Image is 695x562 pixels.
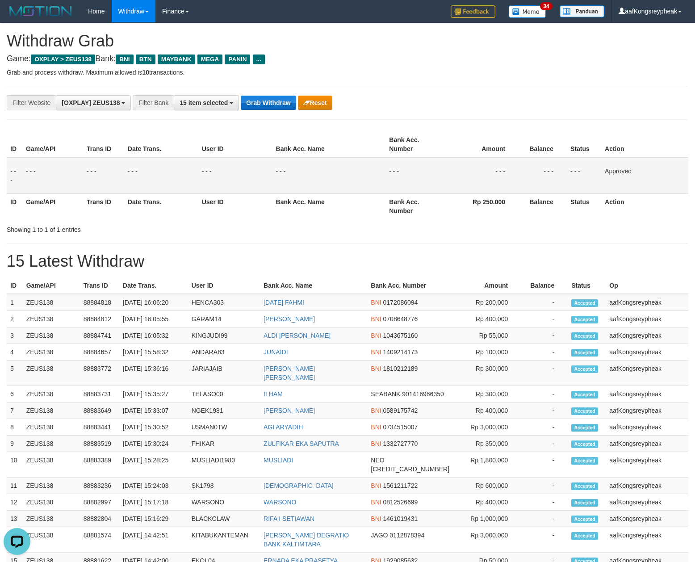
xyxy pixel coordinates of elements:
td: 88883772 [80,361,119,386]
h1: 15 Latest Withdraw [7,252,688,270]
span: BNI [371,299,381,306]
p: Grab and process withdraw. Maximum allowed is transactions. [7,68,688,77]
td: aafKongsreypheak [606,386,688,403]
th: Bank Acc. Number [367,277,453,294]
td: KITABUKANTEMAN [188,527,260,553]
span: Accepted [571,516,598,523]
td: ZEUS138 [23,527,80,553]
span: Accepted [571,440,598,448]
td: Rp 1,000,000 [453,511,521,527]
td: - - - [385,157,446,194]
td: [DATE] 15:33:07 [119,403,188,419]
span: NEO [371,457,384,464]
td: [DATE] 15:58:32 [119,344,188,361]
td: 6 [7,386,23,403]
th: Bank Acc. Name [272,193,386,219]
td: - [521,361,568,386]
td: Rp 400,000 [453,311,521,327]
td: - [521,452,568,478]
td: 88884812 [80,311,119,327]
td: Approved [601,157,688,194]
td: JARIAJAIB [188,361,260,386]
button: Grab Withdraw [241,96,296,110]
td: aafKongsreypheak [606,403,688,419]
td: 3 [7,327,23,344]
span: BTN [136,55,155,64]
td: [DATE] 14:42:51 [119,527,188,553]
th: Bank Acc. Number [385,132,446,157]
td: Rp 55,000 [453,327,521,344]
span: Copy 901416966350 to clipboard [402,390,444,398]
td: [DATE] 15:36:16 [119,361,188,386]
td: - - - [124,157,198,194]
a: [DATE] FAHMI [264,299,304,306]
th: Op [606,277,688,294]
th: ID [7,193,22,219]
td: Rp 300,000 [453,386,521,403]
td: aafKongsreypheak [606,344,688,361]
th: ID [7,132,22,157]
button: [OXPLAY] ZEUS138 [56,95,131,110]
td: Rp 1,800,000 [453,452,521,478]
td: - [521,511,568,527]
span: BNI [371,424,381,431]
span: OXPLAY > ZEUS138 [31,55,95,64]
td: ZEUS138 [23,327,80,344]
span: BNI [371,499,381,506]
td: Rp 300,000 [453,361,521,386]
td: ZEUS138 [23,452,80,478]
span: Copy 0812526699 to clipboard [383,499,418,506]
th: Balance [519,132,567,157]
div: Filter Website [7,95,56,110]
td: Rp 3,000,000 [453,527,521,553]
span: BNI [371,365,381,372]
td: Rp 400,000 [453,494,521,511]
span: PANIN [225,55,250,64]
a: JUNAIDI [264,348,288,356]
td: 11 [7,478,23,494]
td: 88883389 [80,452,119,478]
span: Accepted [571,316,598,323]
th: Amount [453,277,521,294]
td: 88883649 [80,403,119,419]
td: ZEUS138 [23,344,80,361]
button: 15 item selected [174,95,239,110]
th: Status [568,277,606,294]
td: [DATE] 15:30:52 [119,419,188,436]
td: 88882804 [80,511,119,527]
td: GARAM14 [188,311,260,327]
th: Bank Acc. Number [385,193,446,219]
td: - [521,527,568,553]
td: aafKongsreypheak [606,419,688,436]
td: ZEUS138 [23,403,80,419]
td: 88883731 [80,386,119,403]
td: 5 [7,361,23,386]
span: SEABANK [371,390,400,398]
a: ALDI [PERSON_NAME] [264,332,331,339]
span: Accepted [571,365,598,373]
th: Action [601,132,688,157]
span: Accepted [571,391,598,398]
td: NGEK1981 [188,403,260,419]
span: Accepted [571,332,598,340]
span: BNI [371,332,381,339]
td: aafKongsreypheak [606,452,688,478]
div: Showing 1 to 1 of 1 entries [7,222,283,234]
td: 88884657 [80,344,119,361]
td: Rp 200,000 [453,294,521,311]
td: 88884741 [80,327,119,344]
td: - [521,419,568,436]
td: ZEUS138 [23,386,80,403]
a: ILHAM [264,390,283,398]
td: - [521,436,568,452]
a: MUSLIADI [264,457,293,464]
th: User ID [188,277,260,294]
th: Date Trans. [119,277,188,294]
div: Filter Bank [133,95,174,110]
img: MOTION_logo.png [7,4,75,18]
h4: Game: Bank: [7,55,688,63]
td: - [521,294,568,311]
th: User ID [198,193,272,219]
span: BNI [371,315,381,323]
span: ... [253,55,265,64]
